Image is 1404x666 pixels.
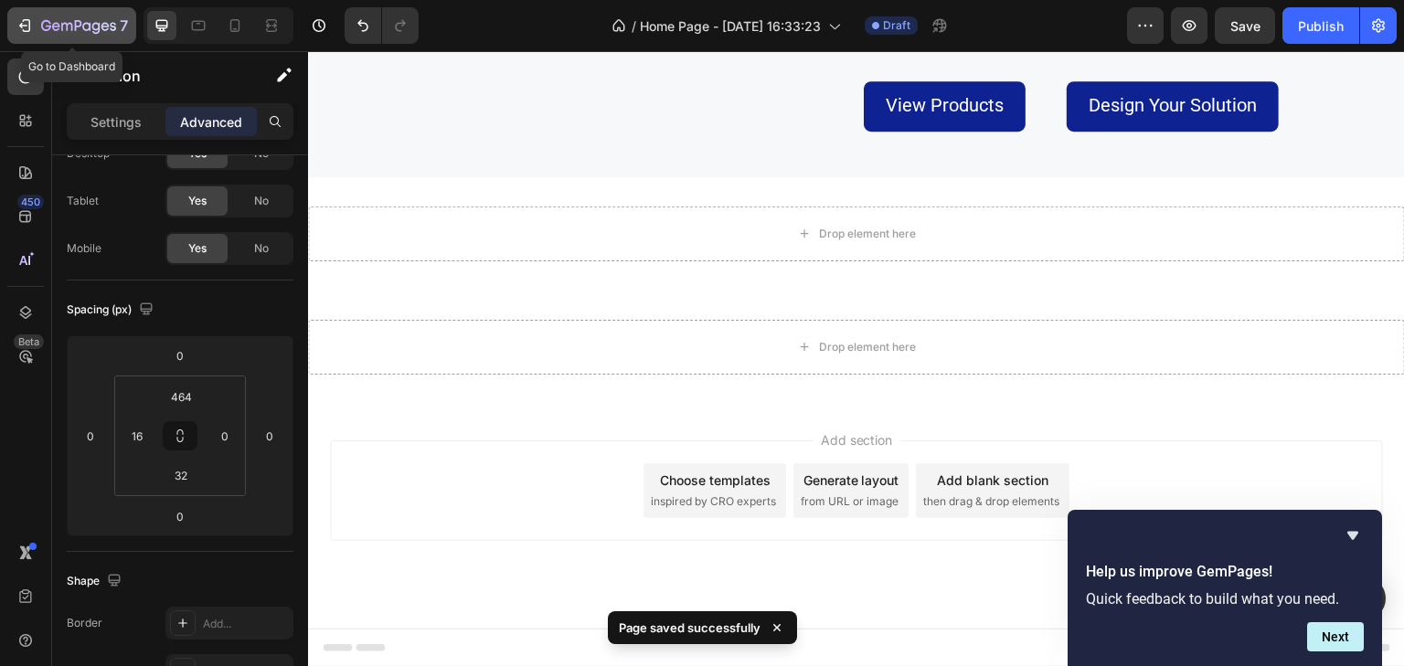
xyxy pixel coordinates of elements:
h2: Help us improve GemPages! [1086,561,1364,583]
div: Undo/Redo [345,7,419,44]
div: Publish [1298,16,1344,36]
div: Beta [14,334,44,349]
input: 2xl [163,461,199,489]
div: Border [67,615,102,631]
p: Advanced [180,112,242,132]
div: Shape [67,569,125,594]
span: Save [1230,18,1260,34]
input: 0 [162,342,198,369]
div: Mobile [67,240,101,257]
button: Publish [1282,7,1359,44]
input: 0 [256,422,283,449]
span: No [254,240,269,257]
div: Help us improve GemPages! [1086,524,1364,651]
span: Yes [188,193,207,209]
iframe: Design area [308,51,1404,666]
button: Save [1215,7,1275,44]
p: Quick feedback to build what you need. [1086,590,1364,608]
div: Drop element here [511,289,608,303]
button: Next question [1307,622,1364,651]
span: / [632,16,636,36]
p: 7 [120,15,128,37]
div: Spacing (px) [67,298,157,322]
input: 0px [211,422,239,449]
button: Hide survey [1342,524,1364,546]
span: then drag & drop elements [615,442,751,459]
span: inspired by CRO experts [343,442,468,459]
div: Add blank section [629,419,740,439]
p: Page saved successfully [619,618,760,637]
span: from URL or image [493,442,590,459]
p: Section [89,65,239,87]
div: Tablet [67,193,99,209]
input: 0 [162,502,198,530]
div: Add... [203,616,289,632]
button: 7 [7,7,136,44]
div: 450 [17,195,44,209]
span: Home Page - [DATE] 16:33:23 [640,16,821,36]
div: Choose templates [352,419,463,439]
input: 0 [77,422,104,449]
span: Yes [188,240,207,257]
div: Generate layout [495,419,591,439]
input: 464px [163,383,199,410]
div: Drop element here [511,175,608,190]
input: 16px [123,422,151,449]
p: Settings [90,112,142,132]
span: No [254,193,269,209]
span: Draft [883,17,910,34]
span: Add section [505,379,592,398]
